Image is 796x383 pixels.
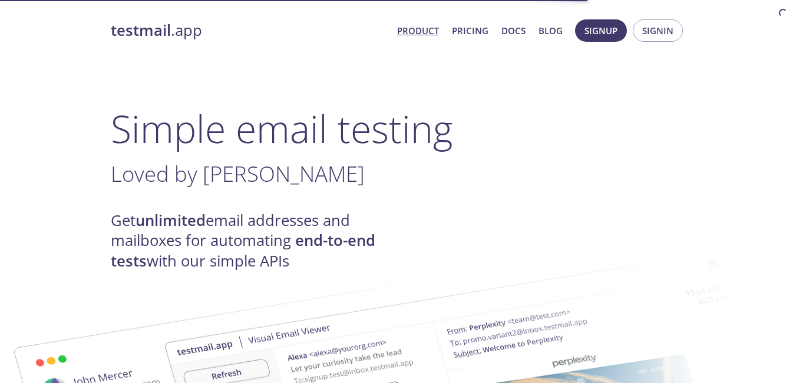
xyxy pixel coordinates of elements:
[111,230,375,271] strong: end-to-end tests
[111,159,365,188] span: Loved by [PERSON_NAME]
[539,23,563,38] a: Blog
[584,23,617,38] span: Signup
[136,210,206,231] strong: unlimited
[111,21,388,41] a: testmail.app
[111,20,171,41] strong: testmail
[111,211,398,271] h4: Get email addresses and mailboxes for automating with our simple APIs
[111,106,686,151] h1: Simple email testing
[633,19,683,42] button: Signin
[397,23,439,38] a: Product
[642,23,673,38] span: Signin
[501,23,526,38] a: Docs
[575,19,627,42] button: Signup
[452,23,488,38] a: Pricing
